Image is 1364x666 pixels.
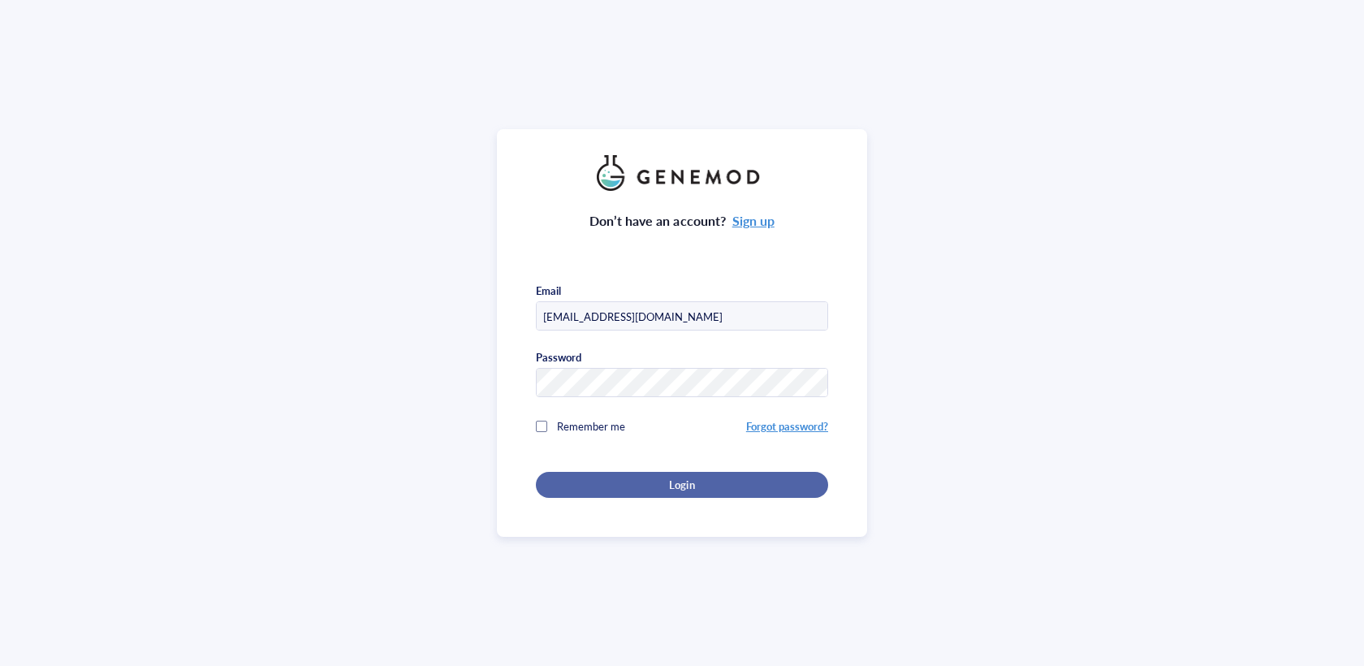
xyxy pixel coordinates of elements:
[732,211,775,230] a: Sign up
[536,472,828,498] button: Login
[557,418,625,434] span: Remember me
[536,283,561,298] div: Email
[589,210,775,231] div: Don’t have an account?
[746,418,828,434] a: Forgot password?
[669,478,694,492] span: Login
[536,350,581,365] div: Password
[597,155,767,191] img: genemod_logo_light-BcqUzbGq.png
